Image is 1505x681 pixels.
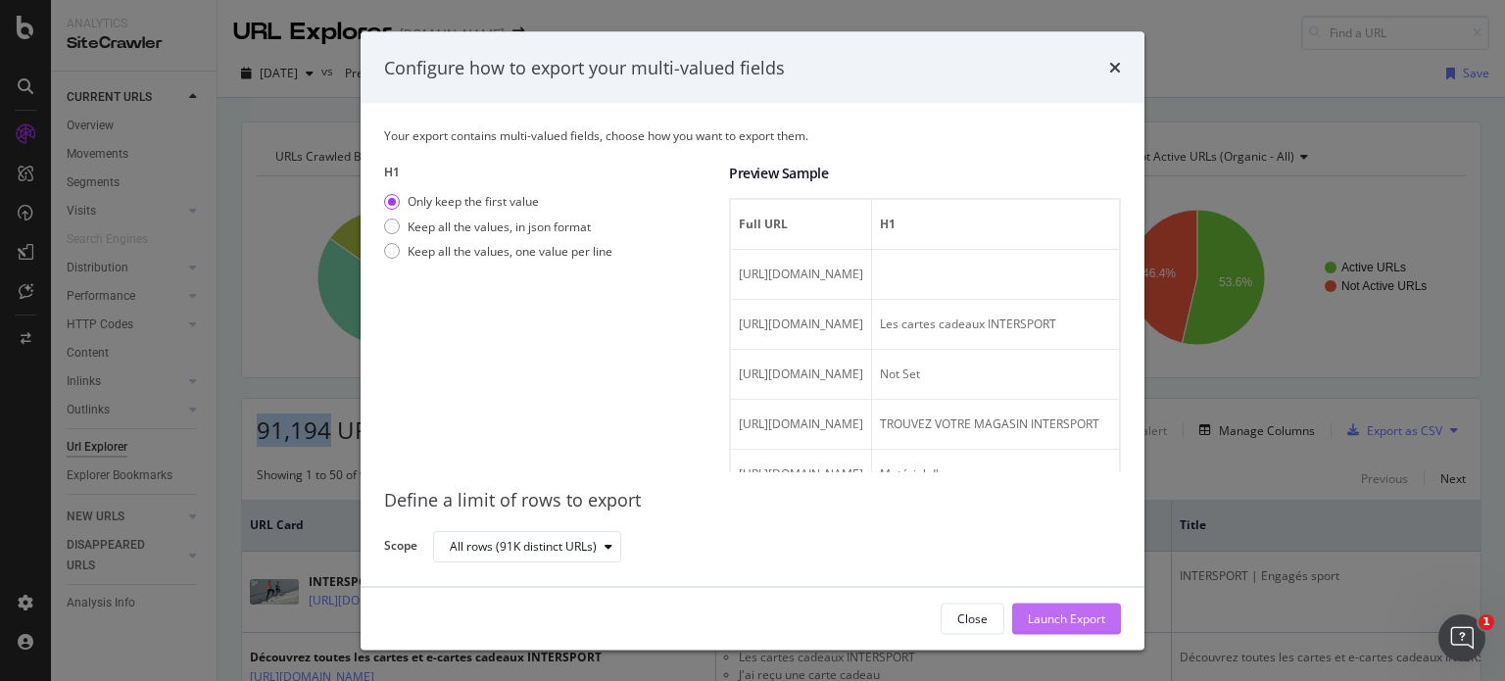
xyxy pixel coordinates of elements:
[957,609,988,626] div: Close
[361,31,1144,650] div: modal
[739,465,863,482] span: https://www.intersport.fr/sports/aquagym/
[880,365,920,382] span: Not Set
[880,415,1099,432] span: TROUVEZ VOTRE MAGASIN INTERSPORT
[384,193,612,210] div: Only keep the first value
[384,127,1121,144] div: Your export contains multi-valued fields, choose how you want to export them.
[384,55,785,80] div: Configure how to export your multi-valued fields
[941,603,1004,634] button: Close
[880,316,1056,332] span: Les cartes cadeaux INTERSPORT
[739,216,858,233] span: Full URL
[1028,609,1105,626] div: Launch Export
[739,365,863,382] span: https://www.intersport.fr/e-catalogue-sport/
[739,316,863,332] span: https://cartes-cadeaux.intersport.fr/
[739,266,863,282] span: https://www.intersport.fr/
[1109,55,1121,80] div: times
[739,415,863,432] span: https://www.intersport.fr/store-finder/
[450,540,597,552] div: All rows (91K distinct URLs)
[880,465,990,482] span: Matériel d'aquagym
[408,193,539,210] div: Only keep the first value
[384,164,713,180] label: H1
[1012,603,1121,634] button: Launch Export
[1479,614,1494,630] span: 1
[384,537,417,559] label: Scope
[880,216,1299,233] span: H1
[433,530,621,561] button: All rows (91K distinct URLs)
[729,164,1121,183] div: Preview Sample
[408,242,612,259] div: Keep all the values, one value per line
[384,218,612,234] div: Keep all the values, in json format
[384,488,1121,513] div: Define a limit of rows to export
[408,218,591,234] div: Keep all the values, in json format
[1438,614,1485,661] iframe: Intercom live chat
